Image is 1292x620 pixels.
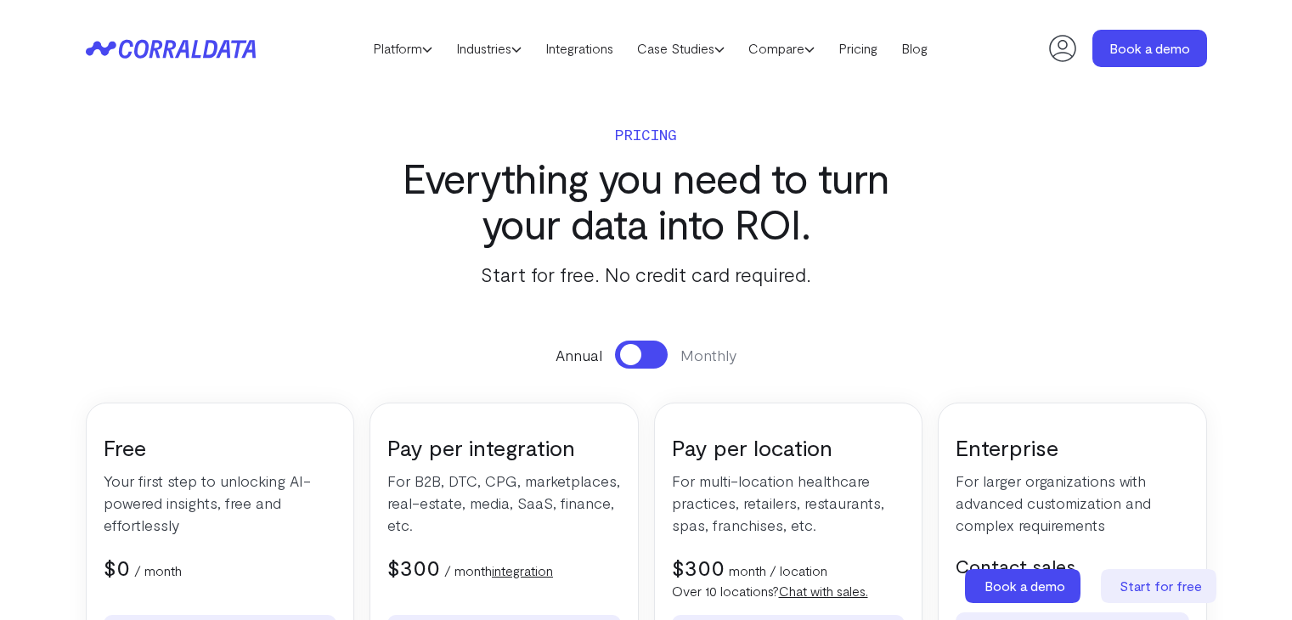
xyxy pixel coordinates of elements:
span: $300 [387,554,440,580]
span: Annual [556,344,602,366]
span: $0 [104,554,130,580]
a: Industries [444,36,533,61]
a: Chat with sales. [779,583,868,599]
h5: Contact sales [956,553,1189,578]
a: Book a demo [1092,30,1207,67]
p: For multi-location healthcare practices, retailers, restaurants, spas, franchises, etc. [672,470,906,536]
p: / month [134,561,182,581]
a: Blog [889,36,939,61]
a: Integrations [533,36,625,61]
a: Platform [361,36,444,61]
h3: Pay per location [672,433,906,461]
span: Start for free [1120,578,1202,594]
p: Start for free. No credit card required. [370,259,922,290]
p: For B2B, DTC, CPG, marketplaces, real-estate, media, SaaS, finance, etc. [387,470,621,536]
a: Case Studies [625,36,736,61]
p: For larger organizations with advanced customization and complex requirements [956,470,1189,536]
span: $300 [672,554,725,580]
p: month / location [729,561,827,581]
a: Compare [736,36,827,61]
h3: Free [104,433,337,461]
a: Start for free [1101,569,1220,603]
p: Your first step to unlocking AI-powered insights, free and effortlessly [104,470,337,536]
p: Pricing [370,122,922,146]
a: Book a demo [965,569,1084,603]
p: Over 10 locations? [672,581,906,601]
span: Monthly [680,344,736,366]
a: Pricing [827,36,889,61]
h3: Everything you need to turn your data into ROI. [370,155,922,246]
a: integration [492,562,553,578]
p: / month [444,561,553,581]
h3: Enterprise [956,433,1189,461]
h3: Pay per integration [387,433,621,461]
span: Book a demo [985,578,1065,594]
